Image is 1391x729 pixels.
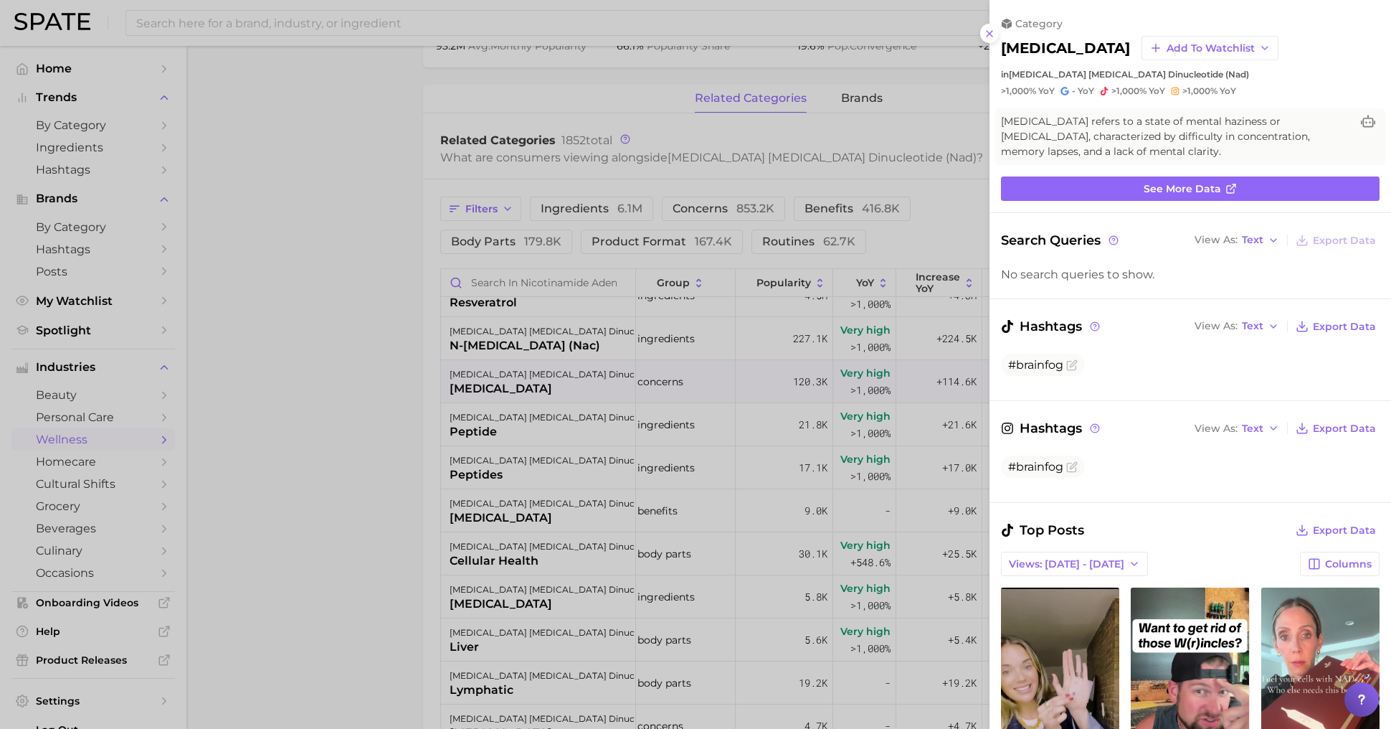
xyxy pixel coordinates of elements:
span: Export Data [1313,525,1376,537]
span: Text [1242,236,1263,244]
span: category [1015,17,1063,30]
h2: [MEDICAL_DATA] [1001,39,1130,57]
button: Add to Watchlist [1141,36,1278,60]
span: See more data [1144,183,1221,195]
button: Flag as miscategorized or irrelevant [1066,359,1078,371]
span: Text [1242,425,1263,433]
span: Add to Watchlist [1167,42,1255,55]
button: Views: [DATE] - [DATE] [1001,552,1148,576]
span: YoY [1078,85,1094,97]
span: Export Data [1313,423,1376,435]
button: View AsText [1191,317,1283,336]
span: Views: [DATE] - [DATE] [1009,558,1124,570]
span: Top Posts [1001,520,1084,540]
span: Hashtags [1001,316,1102,337]
div: No search queries to show. [1001,268,1380,281]
a: See more data [1001,177,1380,201]
span: #brainfog [1008,460,1063,474]
span: Hashtags [1001,418,1102,438]
span: View As [1195,236,1238,244]
span: - [1072,85,1076,96]
span: Columns [1325,558,1372,570]
span: YoY [1038,85,1055,97]
div: in [1001,69,1380,80]
span: YoY [1149,85,1165,97]
span: [MEDICAL_DATA] [MEDICAL_DATA] dinucleotide (nad) [1009,69,1249,80]
button: Columns [1300,552,1380,576]
button: Export Data [1292,230,1380,250]
span: >1,000% [1001,85,1036,96]
button: Export Data [1292,520,1380,540]
button: Export Data [1292,418,1380,438]
button: Flag as miscategorized or irrelevant [1066,461,1078,473]
span: [MEDICAL_DATA] refers to a state of mental haziness or [MEDICAL_DATA], characterized by difficult... [1001,114,1351,159]
span: YoY [1220,85,1236,97]
button: View AsText [1191,231,1283,250]
span: View As [1195,322,1238,330]
span: View As [1195,425,1238,433]
span: Search Queries [1001,230,1121,250]
span: >1,000% [1182,85,1217,96]
span: #brainfog [1008,358,1063,372]
span: Export Data [1313,235,1376,247]
button: Export Data [1292,316,1380,337]
button: View AsText [1191,419,1283,438]
span: >1,000% [1111,85,1146,96]
span: Text [1242,322,1263,330]
span: Export Data [1313,321,1376,333]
